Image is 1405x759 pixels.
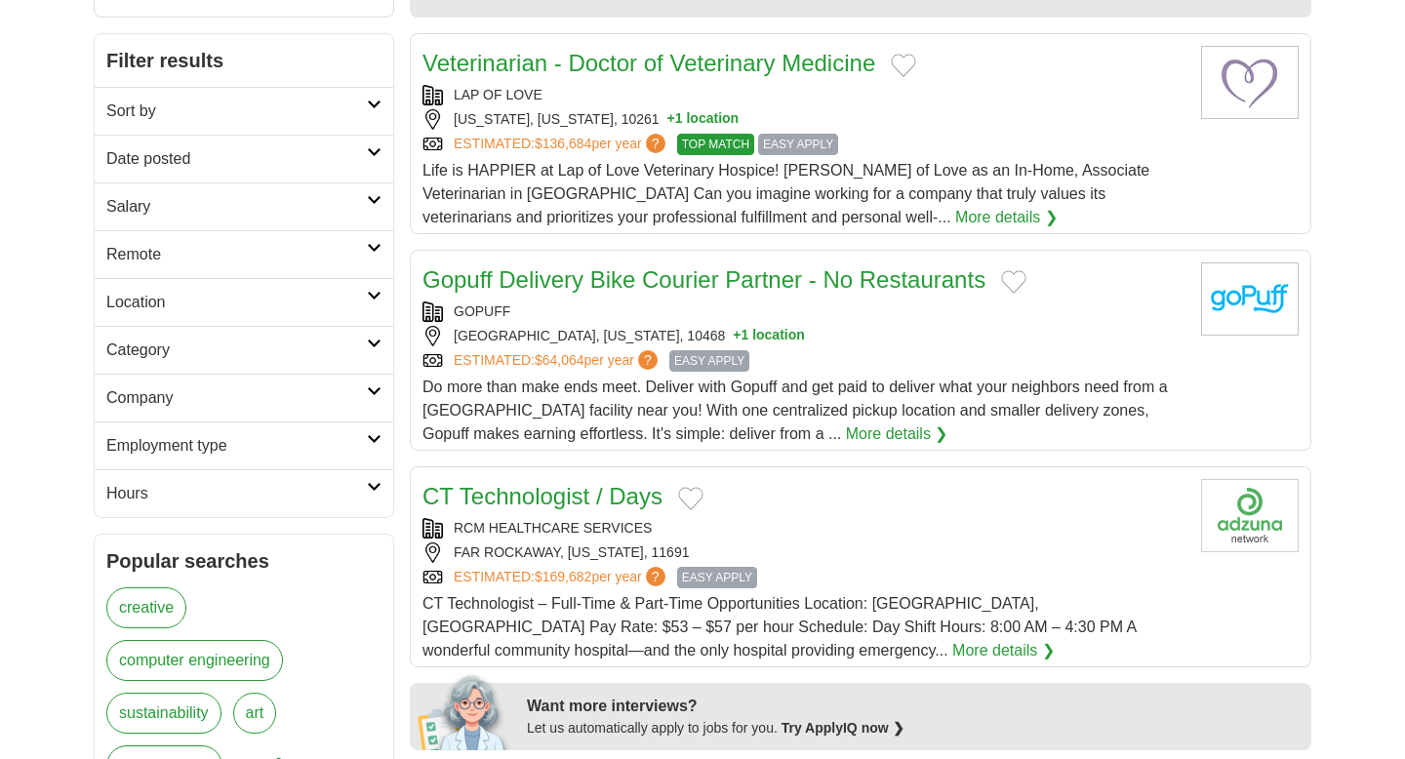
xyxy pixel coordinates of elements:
[95,87,393,135] a: Sort by
[106,640,283,681] a: computer engineering
[669,350,749,372] span: EASY APPLY
[106,546,381,576] h2: Popular searches
[678,487,703,510] button: Add to favorite jobs
[95,326,393,374] a: Category
[106,693,221,734] a: sustainability
[527,695,1300,718] div: Want more interviews?
[106,243,367,266] h2: Remote
[667,109,675,130] span: +
[106,386,367,410] h2: Company
[422,266,985,293] a: Gopuff Delivery Bike Courier Partner - No Restaurants
[782,720,904,736] a: Try ApplyIQ now ❯
[422,483,662,509] a: CT Technologist / Days
[1001,270,1026,294] button: Add to favorite jobs
[638,350,658,370] span: ?
[454,303,510,319] a: GOPUFF
[422,518,1185,539] div: RCM HEALTHCARE SERVICES
[535,569,591,584] span: $169,682
[891,54,916,77] button: Add to favorite jobs
[418,672,512,750] img: apply-iq-scientist.png
[646,567,665,586] span: ?
[646,134,665,153] span: ?
[95,374,393,421] a: Company
[535,352,584,368] span: $64,064
[95,230,393,278] a: Remote
[422,326,1185,346] div: [GEOGRAPHIC_DATA], [US_STATE], 10468
[95,182,393,230] a: Salary
[106,195,367,219] h2: Salary
[106,587,186,628] a: creative
[422,162,1149,225] span: Life is HAPPIER at Lap of Love Veterinary Hospice! [PERSON_NAME] of Love as an In-Home, Associate...
[1201,479,1299,552] img: Company logo
[422,109,1185,130] div: [US_STATE], [US_STATE], 10261
[1201,46,1299,119] img: Lap of Love logo
[758,134,838,155] span: EASY APPLY
[454,134,669,155] a: ESTIMATED:$136,684per year?
[106,339,367,362] h2: Category
[95,278,393,326] a: Location
[677,134,754,155] span: TOP MATCH
[677,567,757,588] span: EASY APPLY
[106,147,367,171] h2: Date posted
[95,135,393,182] a: Date posted
[422,595,1136,659] span: CT Technologist – Full-Time & Part-Time Opportunities Location: [GEOGRAPHIC_DATA], [GEOGRAPHIC_DA...
[733,326,741,346] span: +
[535,136,591,151] span: $136,684
[233,693,277,734] a: art
[454,567,669,588] a: ESTIMATED:$169,682per year?
[454,350,662,372] a: ESTIMATED:$64,064per year?
[95,421,393,469] a: Employment type
[106,100,367,123] h2: Sort by
[95,34,393,87] h2: Filter results
[106,482,367,505] h2: Hours
[952,639,1055,662] a: More details ❯
[95,469,393,517] a: Hours
[846,422,948,446] a: More details ❯
[1201,262,1299,336] img: goPuff logo
[106,434,367,458] h2: Employment type
[733,326,805,346] button: +1 location
[527,718,1300,739] div: Let us automatically apply to jobs for you.
[422,542,1185,563] div: FAR ROCKAWAY, [US_STATE], 11691
[106,291,367,314] h2: Location
[454,87,542,102] a: LAP OF LOVE
[422,379,1168,442] span: Do more than make ends meet. Deliver with Gopuff and get paid to deliver what your neighbors need...
[667,109,740,130] button: +1 location
[422,50,875,76] a: Veterinarian - Doctor of Veterinary Medicine
[955,206,1058,229] a: More details ❯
